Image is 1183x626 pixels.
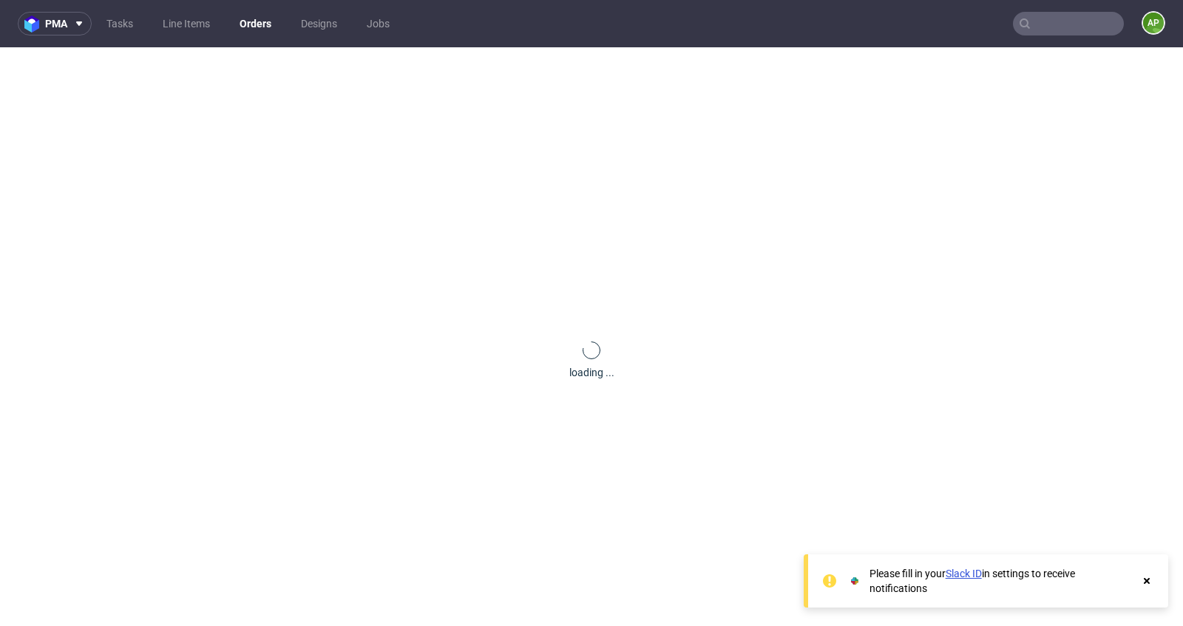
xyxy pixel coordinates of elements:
[946,568,982,579] a: Slack ID
[98,12,142,35] a: Tasks
[569,365,614,380] div: loading ...
[1143,13,1164,33] figcaption: AP
[292,12,346,35] a: Designs
[358,12,399,35] a: Jobs
[231,12,280,35] a: Orders
[45,18,67,29] span: pma
[154,12,219,35] a: Line Items
[870,566,1133,596] div: Please fill in your in settings to receive notifications
[18,12,92,35] button: pma
[24,16,45,33] img: logo
[847,574,862,588] img: Slack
